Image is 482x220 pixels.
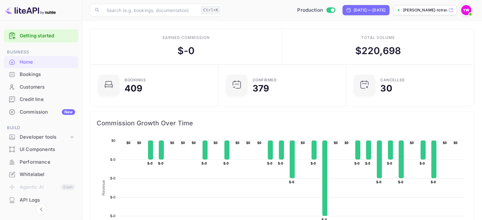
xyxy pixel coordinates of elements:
[403,7,447,13] p: [PERSON_NAME]-totravel...
[20,159,75,166] div: Performance
[4,106,78,118] a: CommissionNew
[147,161,152,165] text: $-0
[380,78,405,82] div: CANCELLED
[110,195,115,199] text: $-0
[214,141,218,145] text: $0
[192,141,196,145] text: $0
[235,141,240,145] text: $0
[126,141,131,145] text: $0
[301,141,305,145] text: $0
[4,81,78,93] a: Customers
[201,6,221,14] div: Ctrl+K
[376,180,381,184] text: $-0
[4,168,78,180] a: Whitelabel
[4,156,78,168] div: Performance
[246,141,250,145] text: $0
[125,84,142,93] div: 409
[4,56,78,68] a: Home
[103,4,198,16] input: Search (e.g. bookings, documentation)
[163,35,209,41] div: Earned commission
[4,93,78,106] div: Credit line
[253,78,277,82] div: Confirmed
[4,143,78,156] div: UI Components
[4,68,78,81] div: Bookings
[253,84,269,93] div: 379
[20,109,75,116] div: Commission
[4,81,78,93] div: Customers
[4,156,78,168] a: Performance
[410,141,414,145] text: $0
[398,180,403,184] text: $-0
[420,161,425,165] text: $-0
[334,141,338,145] text: $0
[35,204,47,215] button: Collapse navigation
[111,139,115,142] text: $0
[110,158,115,161] text: $-0
[311,161,316,165] text: $-0
[461,5,471,15] img: Yahav Winkler
[101,180,106,195] text: Revenue
[4,132,78,143] div: Developer tools
[125,78,146,82] div: Bookings
[223,161,228,165] text: $-0
[361,35,395,41] div: Total volume
[4,194,78,206] a: API Logs
[4,68,78,80] a: Bookings
[380,84,392,93] div: 30
[354,161,359,165] text: $-0
[4,49,78,56] span: Business
[453,141,458,145] text: $0
[20,96,75,103] div: Credit line
[4,143,78,155] a: UI Components
[4,168,78,181] div: Whitelabel
[4,194,78,206] div: API Logs
[202,161,207,165] text: $-0
[278,161,283,165] text: $-0
[181,141,185,145] text: $0
[20,197,75,204] div: API Logs
[137,141,141,145] text: $0
[20,134,69,141] div: Developer tools
[20,84,75,91] div: Customers
[295,7,337,14] div: Switch to Sandbox mode
[344,141,349,145] text: $0
[20,171,75,178] div: Whitelabel
[20,32,75,40] a: Getting started
[158,161,163,165] text: $-0
[4,124,78,131] span: Build
[257,141,261,145] text: $0
[62,109,75,115] div: New
[4,29,78,42] div: Getting started
[97,118,468,128] span: Commission Growth Over Time
[20,146,75,153] div: UI Components
[355,44,401,58] div: $ 220,698
[177,44,195,58] div: $ -0
[387,161,392,165] text: $-0
[110,214,115,218] text: $-0
[4,106,78,118] div: CommissionNew
[20,59,75,66] div: Home
[20,71,75,78] div: Bookings
[297,7,323,14] span: Production
[4,93,78,105] a: Credit line
[110,176,115,180] text: $-0
[267,161,272,165] text: $-0
[5,5,56,15] img: LiteAPI logo
[443,141,447,145] text: $0
[170,141,174,145] text: $0
[431,180,436,184] text: $-0
[354,7,385,13] div: [DATE] — [DATE]
[289,180,294,184] text: $-0
[365,161,370,165] text: $-0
